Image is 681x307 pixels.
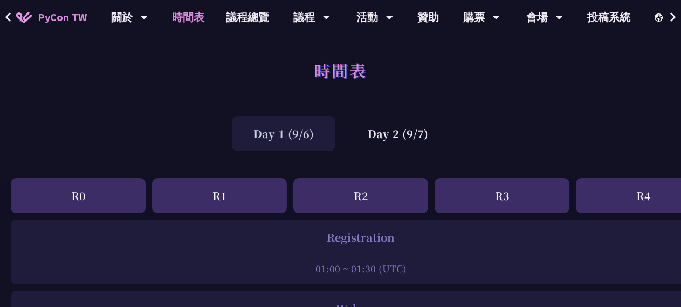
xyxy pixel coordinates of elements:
div: R3 [435,178,569,213]
span: PyCon TW [38,9,87,25]
div: R1 [152,178,287,213]
div: Day 1 (9/6) [232,116,335,151]
img: Locale Icon [655,13,665,22]
img: Home icon of PyCon TW 2025 [16,12,32,23]
h1: 時間表 [314,54,367,86]
div: R2 [293,178,428,213]
div: R0 [11,178,146,213]
div: Day 2 (9/7) [346,116,450,151]
a: PyCon TW [5,4,98,31]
